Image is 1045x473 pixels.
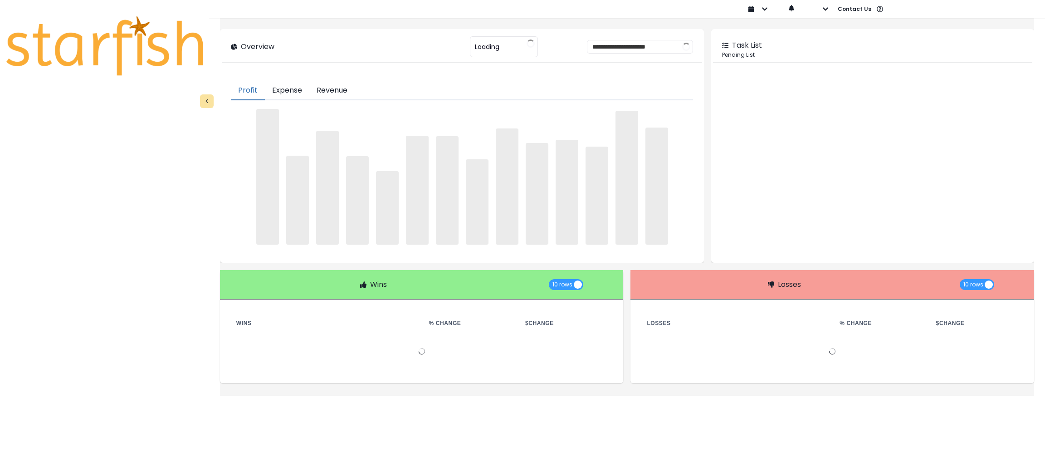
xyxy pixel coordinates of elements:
span: ‌ [615,111,638,245]
span: ‌ [256,109,279,245]
span: ‌ [645,128,668,245]
p: Overview [241,41,274,52]
th: % Change [832,318,928,329]
span: ‌ [526,143,548,245]
span: ‌ [376,171,399,245]
th: $ Change [929,318,1025,329]
p: Task List [732,40,762,51]
span: ‌ [346,156,369,245]
th: % Change [422,318,518,329]
th: Losses [640,318,832,329]
p: Losses [778,279,801,290]
span: Loading [475,37,499,56]
p: Pending List [722,51,1023,59]
th: Wins [229,318,422,329]
button: Profit [231,81,265,100]
span: 10 rows [552,279,572,290]
span: ‌ [496,128,518,245]
span: ‌ [466,159,488,245]
p: Wins [370,279,387,290]
button: Expense [265,81,309,100]
span: ‌ [286,156,309,245]
button: Revenue [309,81,355,100]
span: ‌ [406,136,429,245]
span: ‌ [586,147,608,245]
span: 10 rows [963,279,983,290]
span: ‌ [316,131,339,245]
span: ‌ [556,140,578,245]
th: $ Change [518,318,614,329]
span: ‌ [436,136,459,245]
